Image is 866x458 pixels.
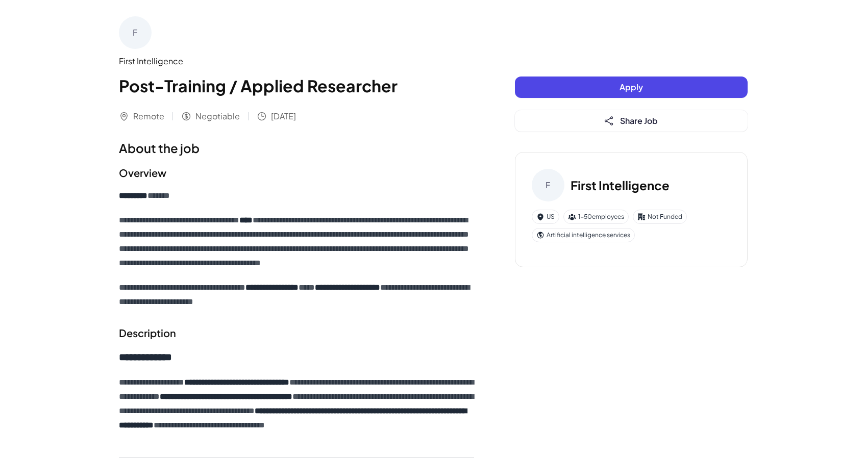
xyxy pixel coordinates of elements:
[620,82,643,92] span: Apply
[532,169,564,201] div: F
[195,110,240,122] span: Negotiable
[515,110,748,132] button: Share Job
[563,210,629,224] div: 1-50 employees
[133,110,164,122] span: Remote
[119,165,474,181] h2: Overview
[119,16,152,49] div: F
[119,325,474,341] h2: Description
[119,139,474,157] h1: About the job
[571,176,670,194] h3: First Intelligence
[532,210,559,224] div: US
[633,210,687,224] div: Not Funded
[620,115,658,126] span: Share Job
[119,55,474,67] div: First Intelligence
[532,228,635,242] div: Artificial intelligence services
[119,73,474,98] h1: Post-Training / Applied Researcher
[515,77,748,98] button: Apply
[271,110,296,122] span: [DATE]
